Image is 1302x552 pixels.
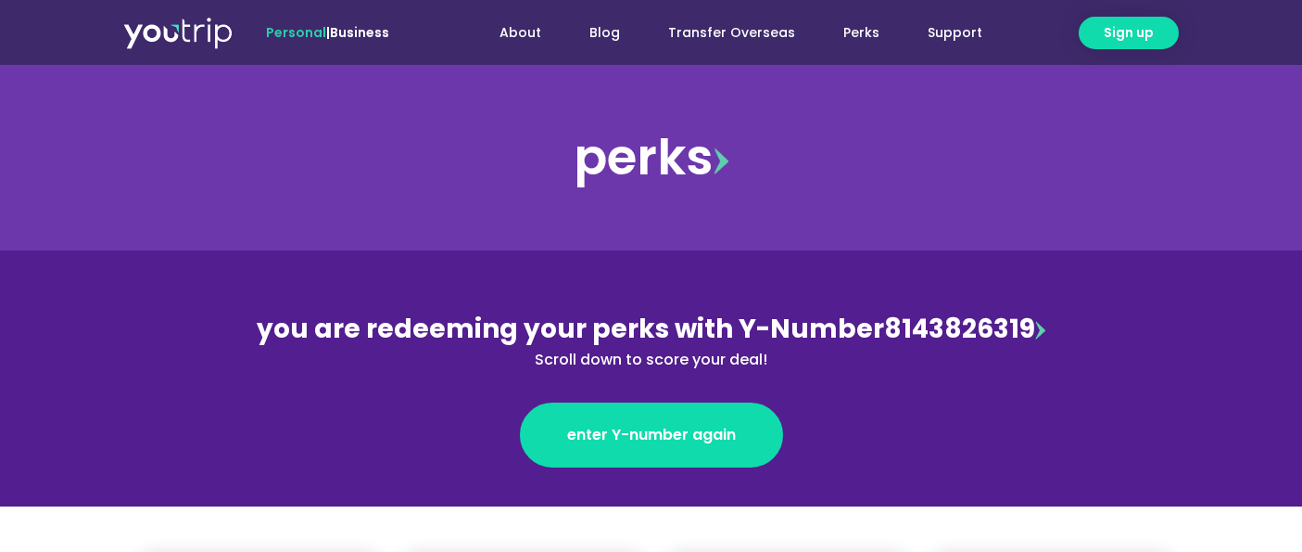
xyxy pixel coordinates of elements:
[819,16,904,50] a: Perks
[904,16,1006,50] a: Support
[439,16,1006,50] nav: Menu
[1104,23,1154,43] span: Sign up
[567,424,736,446] span: enter Y-number again
[330,23,389,42] a: Business
[257,311,884,347] span: you are redeeming your perks with Y-Number
[644,16,819,50] a: Transfer Overseas
[249,310,1054,371] div: 8143826319
[249,349,1054,371] div: Scroll down to score your deal!
[1079,17,1179,49] a: Sign up
[266,23,389,42] span: |
[520,403,783,468] a: enter Y-number again
[565,16,644,50] a: Blog
[475,16,565,50] a: About
[266,23,326,42] span: Personal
